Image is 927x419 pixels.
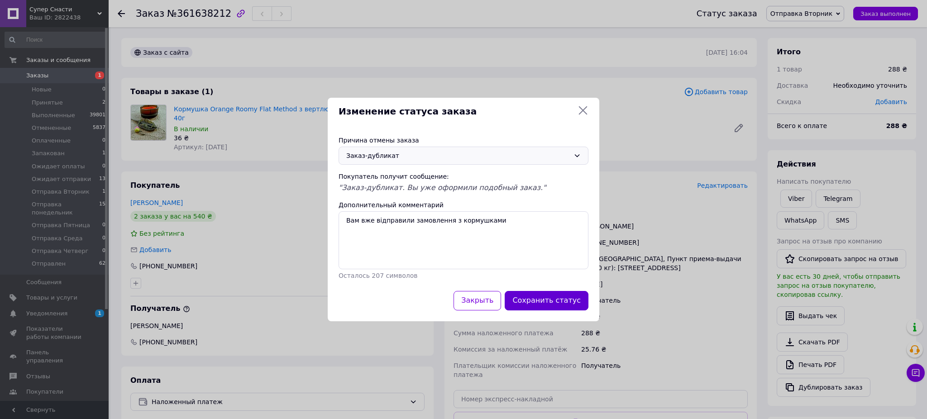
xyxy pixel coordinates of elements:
div: Заказ-дубликат [346,151,570,161]
textarea: Вам вже відправили замовлення з кормушками [339,211,588,269]
button: Закрыть [454,291,501,310]
label: Дополнительный комментарий [339,201,444,209]
button: Сохранить статус [505,291,588,310]
div: Причина отмены заказа [339,136,588,145]
span: Изменение статуса заказа [339,105,574,118]
div: Покупатель получит сообщение: [339,172,588,181]
span: "Заказ-дубликат. Вы уже оформили подобный заказ." [339,183,546,192]
span: Осталось 207 символов [339,272,417,279]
